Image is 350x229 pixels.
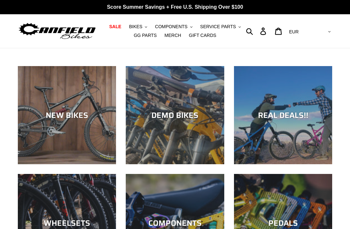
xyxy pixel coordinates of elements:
button: COMPONENTS [152,22,195,31]
button: BIKES [126,22,150,31]
a: SALE [106,22,124,31]
div: COMPONENTS [126,219,224,228]
div: DEMO BIKES [126,110,224,120]
a: MERCH [161,31,184,40]
span: BIKES [129,24,142,29]
div: NEW BIKES [18,110,116,120]
a: NEW BIKES [18,66,116,164]
a: GG PARTS [131,31,160,40]
span: GIFT CARDS [189,33,216,38]
a: GIFT CARDS [186,31,220,40]
div: REAL DEALS!! [234,110,332,120]
span: SERVICE PARTS [200,24,236,29]
div: PEDALS [234,219,332,228]
span: COMPONENTS [155,24,187,29]
button: SERVICE PARTS [197,22,244,31]
a: REAL DEALS!! [234,66,332,164]
a: DEMO BIKES [126,66,224,164]
img: Canfield Bikes [18,21,97,41]
span: MERCH [165,33,181,38]
div: WHEELSETS [18,219,116,228]
span: SALE [109,24,121,29]
span: GG PARTS [134,33,157,38]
